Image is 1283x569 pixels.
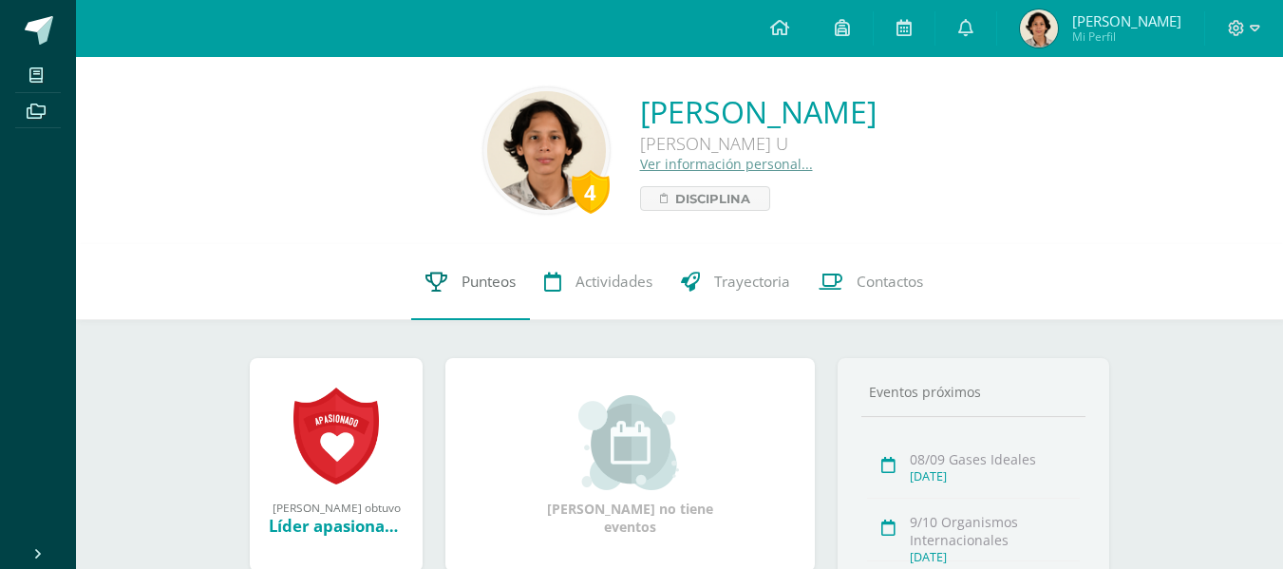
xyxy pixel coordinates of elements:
[572,170,610,214] div: 4
[910,450,1080,468] div: 08/09 Gases Ideales
[269,500,404,515] div: [PERSON_NAME] obtuvo
[667,244,804,320] a: Trayectoria
[714,272,790,292] span: Trayectoria
[1020,9,1058,47] img: 84c4a7923b0c036d246bba4ed201b3fa.png
[462,272,516,292] span: Punteos
[640,91,877,132] a: [PERSON_NAME]
[530,244,667,320] a: Actividades
[861,383,1085,401] div: Eventos próximos
[536,395,726,536] div: [PERSON_NAME] no tiene eventos
[857,272,923,292] span: Contactos
[578,395,682,490] img: event_small.png
[411,244,530,320] a: Punteos
[640,132,877,155] div: [PERSON_NAME] U
[487,91,606,210] img: 98a15fa236897dd4ba940aff474f6d37.png
[804,244,937,320] a: Contactos
[1072,28,1181,45] span: Mi Perfil
[910,549,1080,565] div: [DATE]
[910,468,1080,484] div: [DATE]
[269,515,404,537] div: Líder apasionado
[910,513,1080,549] div: 9/10 Organismos Internacionales
[640,155,813,173] a: Ver información personal...
[575,272,652,292] span: Actividades
[675,187,750,210] span: Disciplina
[1072,11,1181,30] span: [PERSON_NAME]
[640,186,770,211] a: Disciplina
